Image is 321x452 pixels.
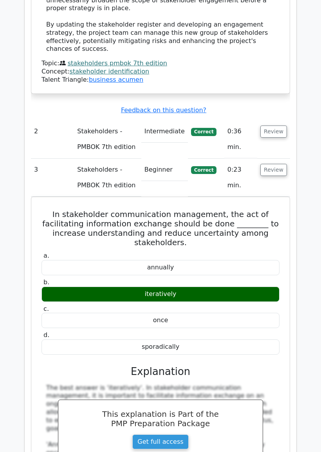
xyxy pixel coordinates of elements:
[260,164,287,176] button: Review
[41,59,280,84] div: Talent Triangle:
[224,120,257,158] td: 0:36 min.
[46,366,275,378] h3: Explanation
[68,59,167,67] a: stakeholders pmbok 7th edition
[191,128,216,136] span: Correct
[74,159,141,197] td: Stakeholders - PMBOK 7th edition
[41,59,280,68] div: Topic:
[43,278,49,286] span: b.
[224,159,257,197] td: 0:23 min.
[41,313,280,328] div: once
[132,434,188,449] a: Get full access
[70,68,150,75] a: stakeholder identification
[191,166,216,174] span: Correct
[41,287,280,302] div: iteratively
[41,210,280,247] h5: In stakeholder communication management, the act of facilitating information exchange should be d...
[41,68,280,76] div: Concept:
[31,159,74,197] td: 3
[74,120,141,158] td: Stakeholders - PMBOK 7th edition
[43,305,49,312] span: c.
[260,126,287,138] button: Review
[43,331,49,339] span: d.
[41,339,280,355] div: sporadically
[41,260,280,275] div: annually
[89,76,143,83] a: business acumen
[141,120,188,143] td: Intermediate
[43,252,49,259] span: a.
[141,159,188,181] td: Beginner
[121,106,206,114] a: Feedback on this question?
[31,120,74,158] td: 2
